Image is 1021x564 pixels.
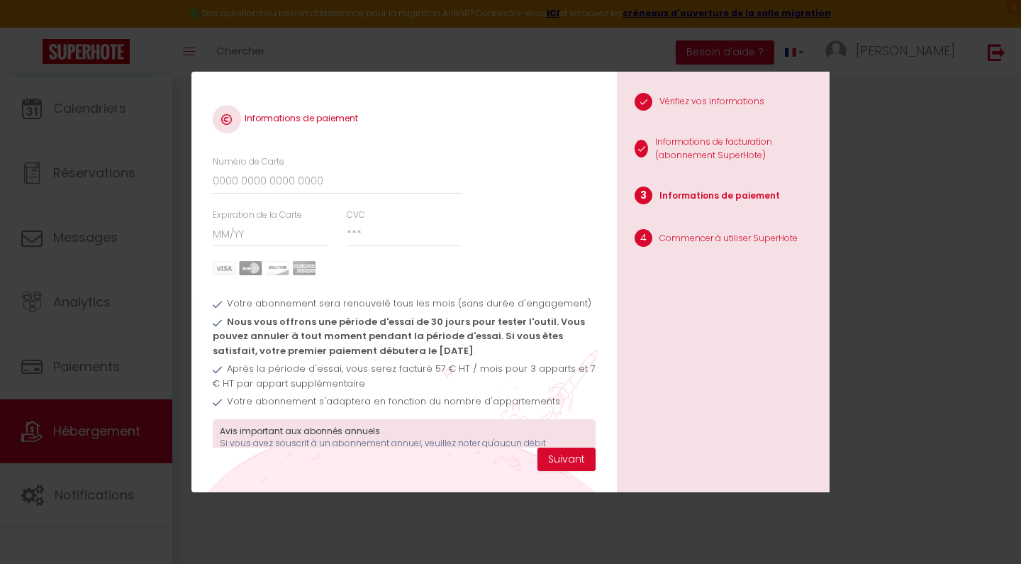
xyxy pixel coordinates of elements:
[617,222,830,258] li: Commencer à utiliser SuperHote
[220,437,588,504] p: Si vous avez souscrit à un abonnement annuel, veuillez noter qu'aucun débit supplémentaire ne ser...
[617,128,830,173] li: Informations de facturation (abonnement SuperHote)
[213,362,596,389] span: Après la période d'essai, vous serez facturé 57 € HT / mois pour 3 apparts et 7 € HT par appart s...
[213,169,462,194] input: 0000 0000 0000 0000
[213,221,328,247] input: MM/YY
[213,155,284,169] label: Numéro de Carte
[617,179,830,215] li: Informations de paiement
[227,394,560,408] span: Votre abonnement s'adaptera en fonction du nombre d'appartements
[617,86,830,121] li: Vérifiez vos informations
[635,187,652,204] span: 3
[213,261,316,275] img: carts.png
[537,448,596,472] button: Suivant
[213,315,585,358] span: Nous vous offrons une période d'essai de 30 jours pour tester l'outil. Vous pouvez annuler à tout...
[227,297,591,310] span: Votre abonnement sera renouvelé tous les mois (sans durée d'engagement)
[635,229,652,247] span: 4
[213,105,596,133] h4: Informations de paiement
[213,209,302,222] label: Expiration de la Carte
[220,426,588,436] h3: Avis important aux abonnés annuels
[347,209,365,222] label: CVC
[11,6,54,48] button: Ouvrir le widget de chat LiveChat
